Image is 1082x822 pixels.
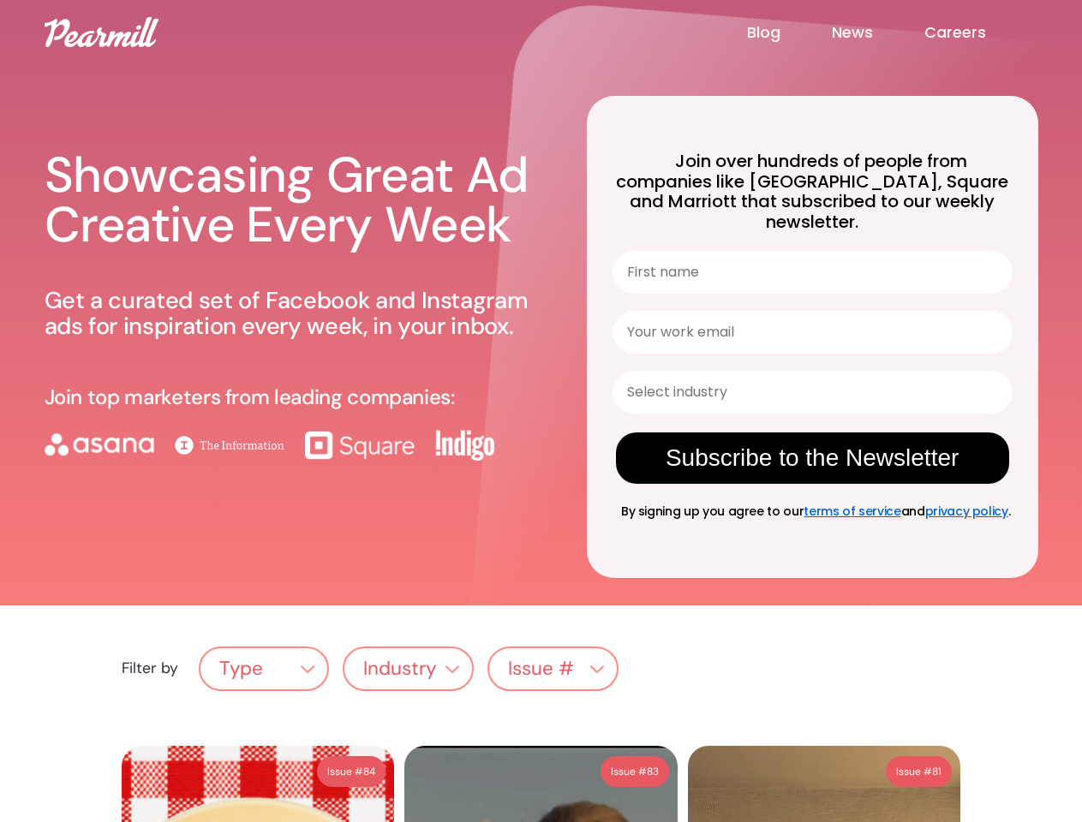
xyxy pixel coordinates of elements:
a: Issue #84 [317,756,386,787]
a: terms of service [804,503,900,520]
a: Careers [924,22,1037,43]
button: Show Options [988,372,1005,413]
div: Filter by [122,660,178,676]
div: Issue # [896,761,932,782]
div: Issue # [508,658,574,680]
input: First name [613,251,1013,294]
div: Type [200,652,328,686]
h1: Showcasing Great Ad Creative Every Week [45,151,546,249]
div: Issue # [327,761,363,782]
button: Subscribe to the Newsletter [616,432,1009,484]
a: News [832,22,924,43]
div: Industry [363,658,436,680]
input: Your work email [613,311,1013,354]
a: privacy policy [925,503,1008,520]
div: 83 [647,761,659,782]
div: Industry [344,652,472,686]
div: 81 [932,761,942,782]
div: Issue # [611,761,647,782]
input: Select industry [627,372,988,413]
div: Issue # [489,652,617,686]
div: 84 [363,761,375,782]
p: Get a curated set of Facebook and Instagram ads for inspiration every week, in your inbox. [45,288,546,339]
div: Type [219,658,263,680]
a: Issue #83 [601,756,669,787]
span: By signing up you agree to our and . [614,503,1011,520]
a: Blog [747,22,832,43]
a: Issue #81 [886,756,952,787]
span: Join over hundreds of people from companies like [GEOGRAPHIC_DATA], Square and Marriott that subs... [616,149,1008,234]
img: Pearmill logo [45,17,158,47]
p: Join top marketers from leading companies: [45,386,455,408]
